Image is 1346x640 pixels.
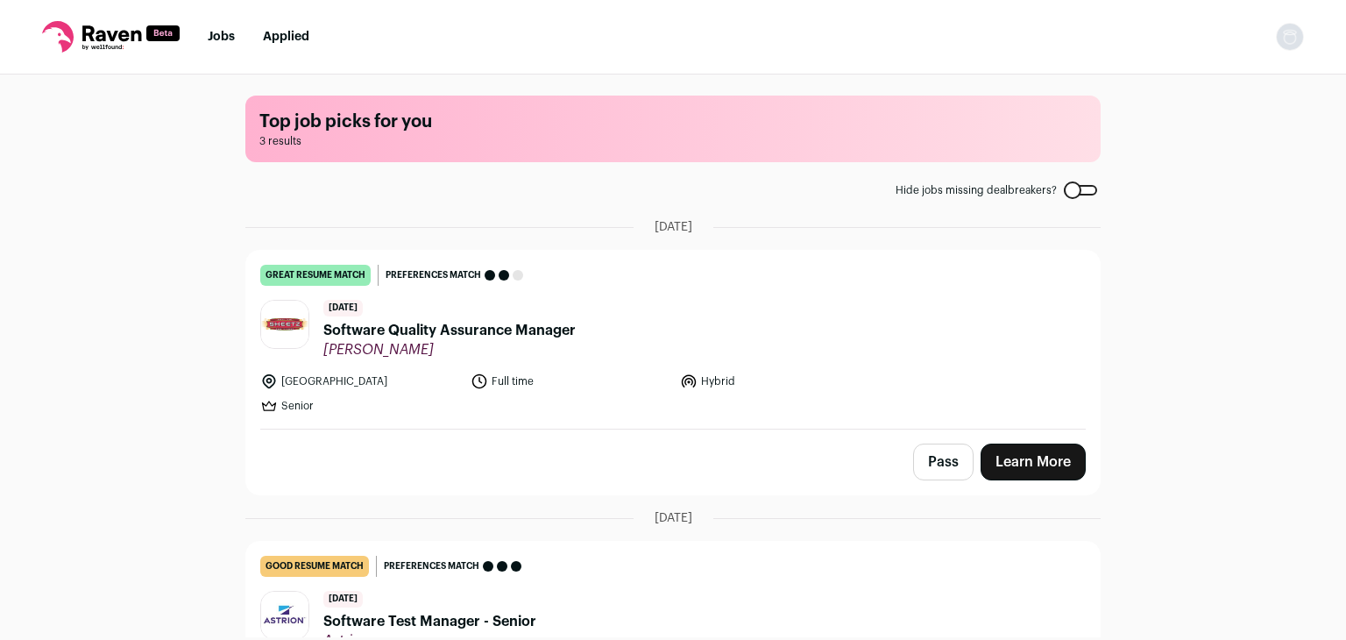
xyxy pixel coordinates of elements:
li: Senior [260,397,460,415]
span: Hide jobs missing dealbreakers? [896,183,1057,197]
span: 3 results [259,134,1087,148]
a: Jobs [208,31,235,43]
li: Full time [471,373,670,390]
a: great resume match Preferences match [DATE] Software Quality Assurance Manager [PERSON_NAME] [GEO... [246,251,1100,429]
span: [DATE] [655,218,692,236]
span: [DATE] [323,300,363,316]
span: [DATE] [655,509,692,527]
a: Applied [263,31,309,43]
img: nopic.png [1276,23,1304,51]
div: great resume match [260,265,371,286]
div: good resume match [260,556,369,577]
span: Preferences match [384,558,479,575]
li: Hybrid [680,373,880,390]
span: Software Test Manager - Senior [323,611,536,632]
h1: Top job picks for you [259,110,1087,134]
span: Preferences match [386,267,481,284]
img: 2a18538be8ea66955d82a65da7dd5c7e7890a659e64c09fd7639877b1dc2a717.jpg [261,301,308,348]
button: Open dropdown [1276,23,1304,51]
a: Learn More [981,444,1086,480]
img: 21d8053bfdffa2a4878730f261b855e72af0b55774eac02b292898e1c9fe4291.jpg [261,592,308,639]
span: Software Quality Assurance Manager [323,320,576,341]
button: Pass [913,444,974,480]
span: [DATE] [323,591,363,608]
li: [GEOGRAPHIC_DATA] [260,373,460,390]
span: [PERSON_NAME] [323,341,576,359]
